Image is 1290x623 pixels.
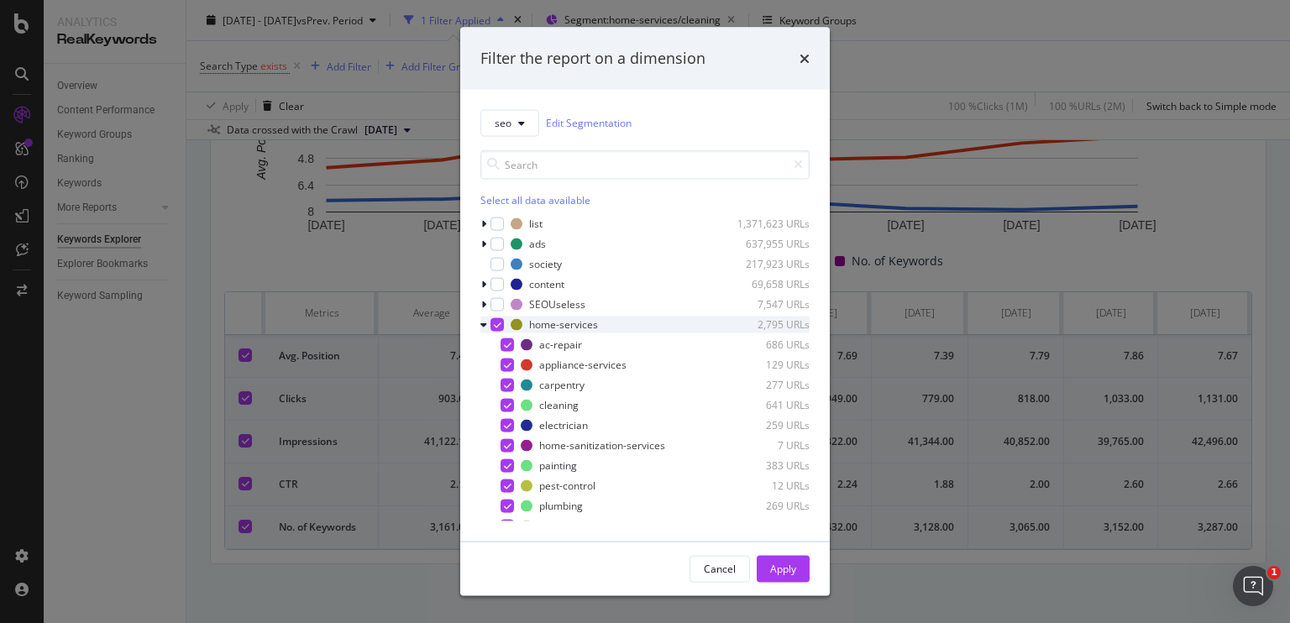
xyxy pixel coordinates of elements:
[727,378,810,392] div: 277 URLs
[727,257,810,271] div: 217,923 URLs
[727,237,810,251] div: 637,955 URLs
[546,114,632,132] a: Edit Segmentation
[480,48,705,70] div: Filter the report on a dimension
[727,398,810,412] div: 641 URLs
[727,438,810,453] div: 7 URLs
[727,338,810,352] div: 686 URLs
[529,257,562,271] div: society
[539,499,583,513] div: plumbing
[529,237,546,251] div: ads
[1267,566,1281,579] span: 1
[727,458,810,473] div: 383 URLs
[727,499,810,513] div: 269 URLs
[480,149,810,179] input: Search
[690,555,750,582] button: Cancel
[800,48,810,70] div: times
[529,217,543,231] div: list
[480,109,539,136] button: seo
[495,116,511,130] span: seo
[539,438,665,453] div: home-sanitization-services
[704,562,736,576] div: Cancel
[539,358,627,372] div: appliance-services
[539,519,606,533] div: salon-services
[727,358,810,372] div: 129 URLs
[727,519,810,533] div: 130 URLs
[1233,566,1273,606] iframe: Intercom live chat
[539,458,577,473] div: painting
[727,418,810,432] div: 259 URLs
[727,297,810,311] div: 7,547 URLs
[770,562,796,576] div: Apply
[727,479,810,493] div: 12 URLs
[529,277,564,291] div: content
[480,192,810,207] div: Select all data available
[529,297,585,311] div: SEOUseless
[539,338,582,352] div: ac-repair
[757,555,810,582] button: Apply
[539,378,585,392] div: carpentry
[539,398,579,412] div: cleaning
[539,418,588,432] div: electrician
[727,317,810,332] div: 2,795 URLs
[460,28,830,596] div: modal
[539,479,595,493] div: pest-control
[727,217,810,231] div: 1,371,623 URLs
[529,317,598,332] div: home-services
[727,277,810,291] div: 69,658 URLs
